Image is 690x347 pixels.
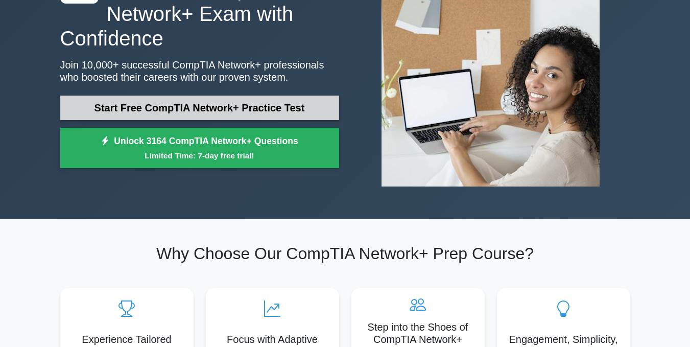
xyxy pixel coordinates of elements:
[60,128,339,169] a: Unlock 3164 CompTIA Network+ QuestionsLimited Time: 7-day free trial!
[60,96,339,120] a: Start Free CompTIA Network+ Practice Test
[60,59,339,83] p: Join 10,000+ successful CompTIA Network+ professionals who boosted their careers with our proven ...
[73,150,326,161] small: Limited Time: 7-day free trial!
[60,244,630,263] h2: Why Choose Our CompTIA Network+ Prep Course?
